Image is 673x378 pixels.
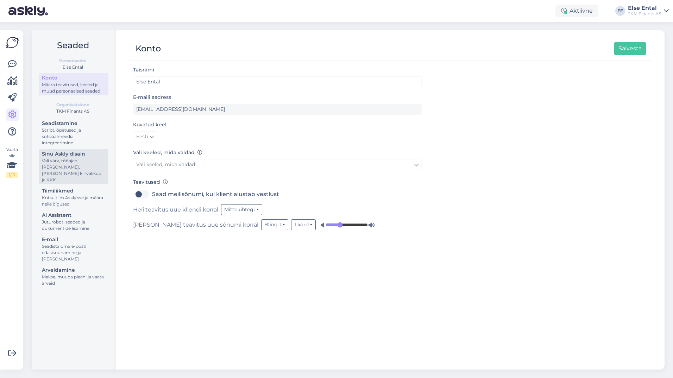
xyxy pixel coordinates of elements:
[136,161,195,168] span: Vali keeled, mida valdad
[37,108,108,114] div: TKM Finants AS
[39,235,108,263] a: E-mailSeadista oma e-posti edasisuunamine ja [PERSON_NAME]
[628,5,669,17] a: Else EntalTKM Finants AS
[133,121,166,128] label: Kuvatud keel
[39,186,108,208] a: TiimiliikmedKutsu tiim Askly'sse ja määra neile õigused
[39,149,108,184] a: Sinu Askly disainVali värv, tööajad, [PERSON_NAME], [PERSON_NAME] kiirvalikud ja KKK
[133,76,422,87] input: Sisesta nimi
[42,150,105,158] div: Sinu Askly disain
[42,74,105,82] div: Konto
[555,5,598,17] div: Aktiivne
[42,236,105,243] div: E-mail
[628,5,661,11] div: Else Ental
[42,82,105,94] div: Määra teavitused, keeled ja muud personaalsed seaded
[42,243,105,262] div: Seadista oma e-posti edasisuunamine ja [PERSON_NAME]
[291,219,316,230] button: 1 kord
[37,64,108,70] div: Else Ental
[39,265,108,288] a: ArveldamineMaksa, muuda plaani ja vaata arveid
[42,127,105,146] div: Script, õpetused ja sotsiaalmeedia integreerimine
[133,159,422,170] a: Vali keeled, mida valdad
[42,219,105,232] div: Juturoboti seaded ja dokumentide lisamine
[136,133,148,141] span: Eesti
[133,94,171,101] label: E-maili aadress
[628,11,661,17] div: TKM Finants AS
[42,212,105,219] div: AI Assistent
[39,210,108,233] a: AI AssistentJuturoboti seaded ja dokumentide lisamine
[133,131,157,143] a: Eesti
[133,149,202,156] label: Vali keeled, mida valdad
[133,66,154,74] label: Täisnimi
[615,6,625,16] div: EE
[42,120,105,127] div: Seadistamine
[39,119,108,147] a: SeadistamineScript, õpetused ja sotsiaalmeedia integreerimine
[133,219,422,230] div: [PERSON_NAME] teavitus uue sõnumi korral
[6,146,18,178] div: Vaata siia
[42,274,105,286] div: Maksa, muuda plaani ja vaata arveid
[614,42,646,55] button: Salvesta
[37,39,108,52] h2: Seaded
[39,73,108,95] a: KontoMäära teavitused, keeled ja muud personaalsed seaded
[136,42,161,55] div: Konto
[42,187,105,195] div: Tiimiliikmed
[56,102,89,108] b: Organisatsioon
[133,178,168,186] label: Teavitused
[59,58,87,64] b: Personaalne
[261,219,288,230] button: Bling 1
[42,266,105,274] div: Arveldamine
[42,158,105,183] div: Vali värv, tööajad, [PERSON_NAME], [PERSON_NAME] kiirvalikud ja KKK
[6,36,19,49] img: Askly Logo
[6,172,18,178] div: 1 / 3
[42,195,105,207] div: Kutsu tiim Askly'sse ja määra neile õigused
[133,204,422,215] div: Heli teavitus uue kliendi korral
[221,204,262,215] button: Mitte ühtegi
[133,104,422,115] input: Sisesta e-maili aadress
[152,189,279,200] label: Saad meilisõnumi, kui klient alustab vestlust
